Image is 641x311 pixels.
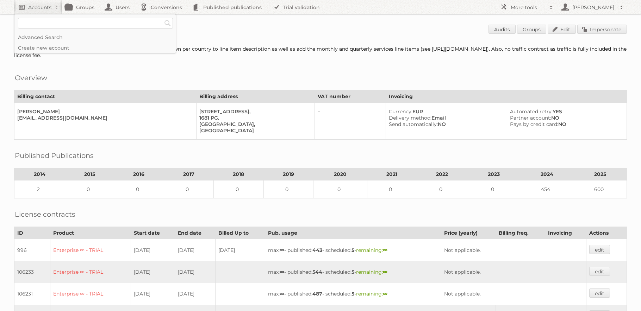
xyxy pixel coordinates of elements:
span: Send automatically: [389,121,438,127]
td: 0 [164,180,214,198]
a: Edit [548,25,576,34]
td: 0 [214,180,264,198]
td: [DATE] [131,261,175,283]
td: – [315,103,386,140]
td: 106233 [14,261,50,283]
span: Automated retry: [510,108,553,115]
td: [DATE] [131,283,175,305]
strong: ∞ [280,291,284,297]
td: 996 [14,239,50,261]
div: [STREET_ADDRESS], [199,108,309,115]
span: Partner account: [510,115,551,121]
h2: License contracts [15,209,75,220]
a: Groups [517,25,546,34]
th: 2025 [574,168,627,180]
th: Billed Up to [215,227,265,239]
div: EUR [389,108,501,115]
td: 0 [114,180,164,198]
div: NO [389,121,501,127]
strong: 544 [312,269,322,275]
th: Actions [586,227,627,239]
td: max: - published: - scheduled: - [265,261,441,283]
th: 2023 [468,168,520,180]
th: 2016 [114,168,164,180]
a: Audits [488,25,516,34]
th: Billing address [196,90,315,103]
td: Enterprise ∞ - TRIAL [50,261,131,283]
div: [Contract 108942 + 111462] Auto-billing is disabled to add breakdown per country to line item des... [14,46,627,58]
a: edit [589,245,610,254]
strong: ∞ [280,269,284,275]
input: Search [162,18,173,28]
div: NO [510,121,621,127]
th: 2022 [416,168,468,180]
th: 2020 [313,168,367,180]
th: 2024 [520,168,574,180]
strong: ∞ [383,291,387,297]
td: 0 [313,180,367,198]
td: 0 [468,180,520,198]
td: max: - published: - scheduled: - [265,239,441,261]
th: 2014 [14,168,65,180]
span: remaining: [356,269,387,275]
td: Enterprise ∞ - TRIAL [50,239,131,261]
td: [DATE] [175,283,215,305]
td: [DATE] [215,239,265,261]
span: remaining: [356,247,387,253]
td: 2 [14,180,65,198]
th: ID [14,227,50,239]
th: Pub. usage [265,227,441,239]
th: 2018 [214,168,264,180]
td: [DATE] [175,239,215,261]
th: Price (yearly) [441,227,496,239]
strong: ∞ [383,247,387,253]
td: 0 [367,180,416,198]
a: Advanced Search [14,32,176,43]
div: [PERSON_NAME] [17,108,191,115]
h1: Account 1182: Action Service & Distributie B.V. [14,25,627,35]
div: NO [510,115,621,121]
div: 1681 PG, [199,115,309,121]
td: 0 [65,180,114,198]
th: Start date [131,227,175,239]
th: Invoicing [386,90,627,103]
td: Not applicable. [441,239,586,261]
a: Create new account [14,43,176,53]
strong: 443 [312,247,322,253]
td: [DATE] [131,239,175,261]
th: VAT number [315,90,386,103]
span: Pays by credit card: [510,121,558,127]
td: max: - published: - scheduled: - [265,283,441,305]
th: 2015 [65,168,114,180]
div: [GEOGRAPHIC_DATA], [199,121,309,127]
span: Delivery method: [389,115,431,121]
h2: Published Publications [15,150,94,161]
th: 2019 [263,168,313,180]
strong: 5 [351,291,354,297]
strong: 487 [312,291,322,297]
h2: Accounts [28,4,51,11]
strong: ∞ [280,247,284,253]
h2: [PERSON_NAME] [571,4,616,11]
a: edit [589,267,610,276]
span: remaining: [356,291,387,297]
a: edit [589,288,610,298]
td: Not applicable. [441,261,586,283]
th: Billing contact [14,90,197,103]
div: YES [510,108,621,115]
td: 0 [263,180,313,198]
th: 2017 [164,168,214,180]
td: 106231 [14,283,50,305]
strong: ∞ [383,269,387,275]
a: Impersonate [577,25,627,34]
th: Invoicing [545,227,586,239]
div: Email [389,115,501,121]
td: Enterprise ∞ - TRIAL [50,283,131,305]
div: [GEOGRAPHIC_DATA] [199,127,309,134]
th: Product [50,227,131,239]
th: 2021 [367,168,416,180]
span: Currency: [389,108,412,115]
div: [EMAIL_ADDRESS][DOMAIN_NAME] [17,115,191,121]
td: Not applicable. [441,283,586,305]
h2: Overview [15,72,47,83]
